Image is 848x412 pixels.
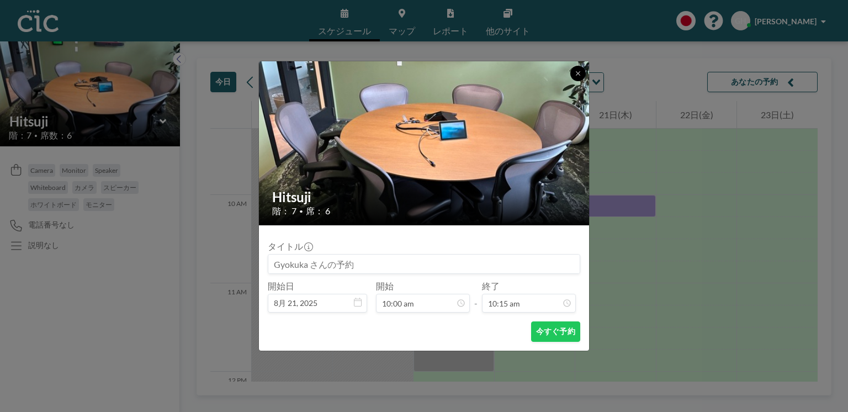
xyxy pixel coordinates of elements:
label: 開始 [376,281,394,292]
label: 開始日 [268,281,294,292]
button: 今すぐ予約 [531,321,580,342]
label: タイトル [268,241,312,252]
h2: Hitsuji [272,189,577,205]
input: Gyokuka さんの予約 [268,255,580,273]
span: 席： 6 [306,205,330,216]
label: 終了 [482,281,500,292]
span: 階： 7 [272,205,296,216]
span: - [474,284,478,309]
span: • [299,207,303,215]
img: 537.jpeg [259,19,590,267]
